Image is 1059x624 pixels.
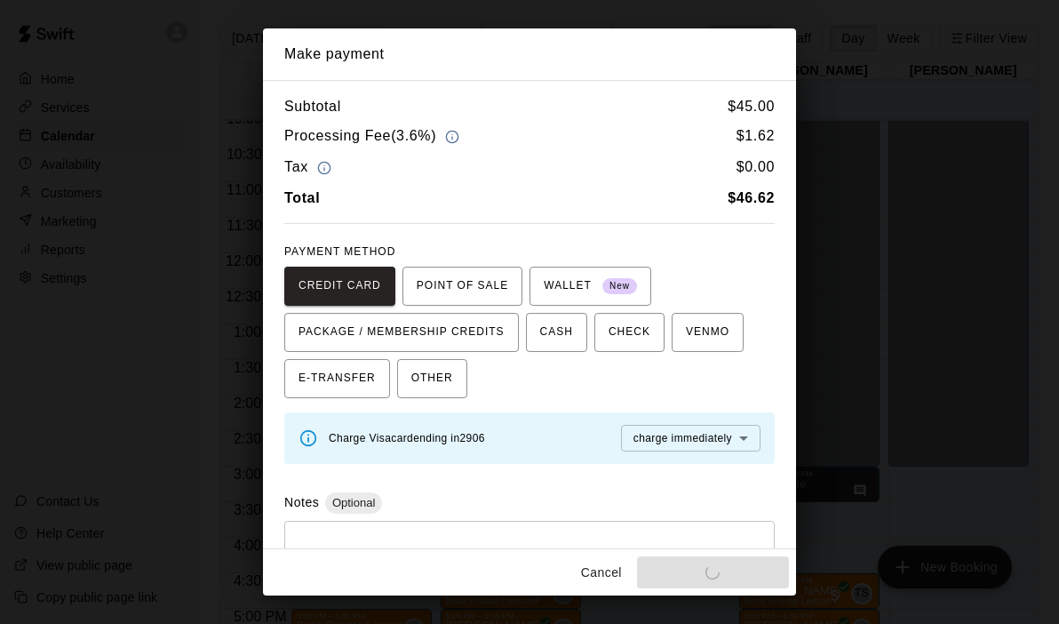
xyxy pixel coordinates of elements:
span: charge immediately [633,432,732,444]
span: OTHER [411,364,453,393]
span: Optional [325,496,382,509]
button: POINT OF SALE [402,267,522,306]
h6: Subtotal [284,95,341,118]
span: CASH [540,318,573,347]
h6: $ 0.00 [737,156,775,180]
span: E-TRANSFER [299,364,376,393]
span: WALLET [544,272,637,300]
label: Notes [284,495,319,509]
h6: Tax [284,156,336,180]
h6: $ 45.00 [728,95,775,118]
button: CASH [526,313,587,352]
span: CREDIT CARD [299,272,381,300]
button: CHECK [594,313,665,352]
b: $ 46.62 [728,190,775,205]
button: CREDIT CARD [284,267,395,306]
button: WALLET New [529,267,651,306]
span: VENMO [686,318,729,347]
button: OTHER [397,359,467,398]
span: New [602,275,637,299]
button: VENMO [672,313,744,352]
span: POINT OF SALE [417,272,508,300]
h6: $ 1.62 [737,124,775,148]
button: PACKAGE / MEMBERSHIP CREDITS [284,313,519,352]
h2: Make payment [263,28,796,80]
span: PAYMENT METHOD [284,245,395,258]
span: PACKAGE / MEMBERSHIP CREDITS [299,318,505,347]
h6: Processing Fee ( 3.6% ) [284,124,464,148]
b: Total [284,190,320,205]
span: CHECK [609,318,650,347]
button: Cancel [573,556,630,589]
span: Charge Visa card ending in 2906 [329,432,485,444]
button: E-TRANSFER [284,359,390,398]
